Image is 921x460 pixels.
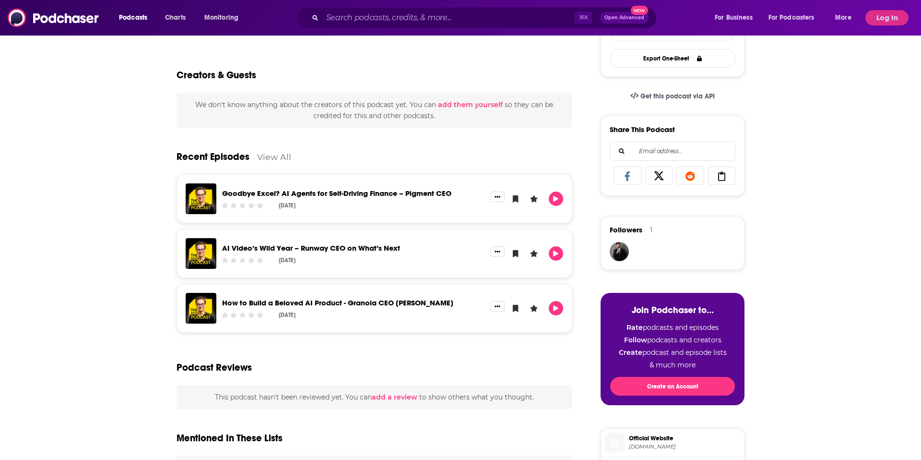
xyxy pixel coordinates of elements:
span: firstmark.com [629,443,740,450]
h2: Creators & Guests [177,69,256,81]
button: Play [549,301,563,315]
button: add them yourself [438,101,503,109]
button: Leave a Rating [527,246,541,261]
strong: Create [619,348,642,357]
div: Search podcasts, credits, & more... [305,7,666,29]
div: 1 [650,226,652,234]
li: & much more [610,361,735,369]
button: open menu [112,10,160,25]
button: add a review [372,392,417,402]
img: AI Video’s Wild Year – Runway CEO on What’s Next [186,238,216,269]
span: For Business [715,11,753,24]
span: Charts [165,11,186,24]
div: Community Rating: 0 out of 5 [221,256,264,264]
li: podcasts and creators [610,336,735,344]
a: Share on X/Twitter [645,167,673,185]
button: Leave a Rating [527,192,541,206]
div: Community Rating: 0 out of 5 [221,202,264,209]
span: Get this podcast via API [640,92,715,100]
li: podcast and episode lists [610,348,735,357]
div: [DATE] [279,202,295,209]
img: JohirMia [610,242,629,261]
button: Show More Button [490,301,505,312]
button: Export One-Sheet [610,49,735,68]
button: Open AdvancedNew [600,12,649,24]
button: Play [549,192,563,206]
span: Monitoring [204,11,238,24]
button: Log In [865,10,909,25]
button: open menu [708,10,765,25]
h3: Share This Podcast [610,125,675,134]
a: Recent Episodes [177,151,249,163]
span: We don't know anything about the creators of this podcast yet . You can so they can be credited f... [195,100,553,120]
a: Official Website[DOMAIN_NAME] [605,433,740,453]
input: Email address... [618,142,727,160]
a: View All [257,152,291,162]
div: Search followers [610,142,735,161]
a: Get this podcast via API [623,85,722,108]
button: open menu [198,10,251,25]
div: [DATE] [279,312,295,318]
span: Podcasts [119,11,147,24]
button: Leave a Rating [527,301,541,315]
img: Podchaser - Follow, Share and Rate Podcasts [8,9,100,27]
span: Followers [610,225,642,234]
button: Play [549,246,563,261]
a: Charts [159,10,191,25]
a: Share on Facebook [614,167,641,185]
li: podcasts and episodes [610,323,735,332]
span: More [835,11,851,24]
h3: Podcast Reviews [177,362,252,374]
a: How to Build a Beloved AI Product - Granola CEO Chris Pedregal [222,298,453,307]
h2: Mentioned In These Lists [177,432,283,444]
a: AI Video’s Wild Year – Runway CEO on What’s Next [222,243,400,253]
button: Show More Button [490,192,505,202]
a: Copy Link [708,167,736,185]
div: Community Rating: 0 out of 5 [221,311,264,318]
input: Search podcasts, credits, & more... [322,10,575,25]
span: Open Advanced [604,15,644,20]
button: open menu [828,10,863,25]
span: ⌘ K [575,12,592,24]
strong: Follow [624,336,647,344]
h3: Join Podchaser to... [610,304,735,315]
button: Show More Button [490,246,505,257]
div: [DATE] [279,257,295,264]
a: Share on Reddit [676,167,704,185]
button: Bookmark Episode [508,246,523,261]
span: This podcast hasn't been reviewed yet. You can to show others what you thought. [215,393,534,401]
strong: Rate [626,323,643,332]
img: How to Build a Beloved AI Product - Granola CEO Chris Pedregal [186,293,216,324]
button: open menu [762,10,828,25]
span: For Podcasters [768,11,815,24]
button: Bookmark Episode [508,192,523,206]
span: Official Website [629,434,740,443]
span: New [631,6,648,15]
a: Goodbye Excel? AI Agents for Self-Driving Finance – Pigment CEO [222,189,451,198]
img: Goodbye Excel? AI Agents for Self-Driving Finance – Pigment CEO [186,183,216,214]
button: Create an Account [610,377,735,396]
button: Bookmark Episode [508,301,523,315]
